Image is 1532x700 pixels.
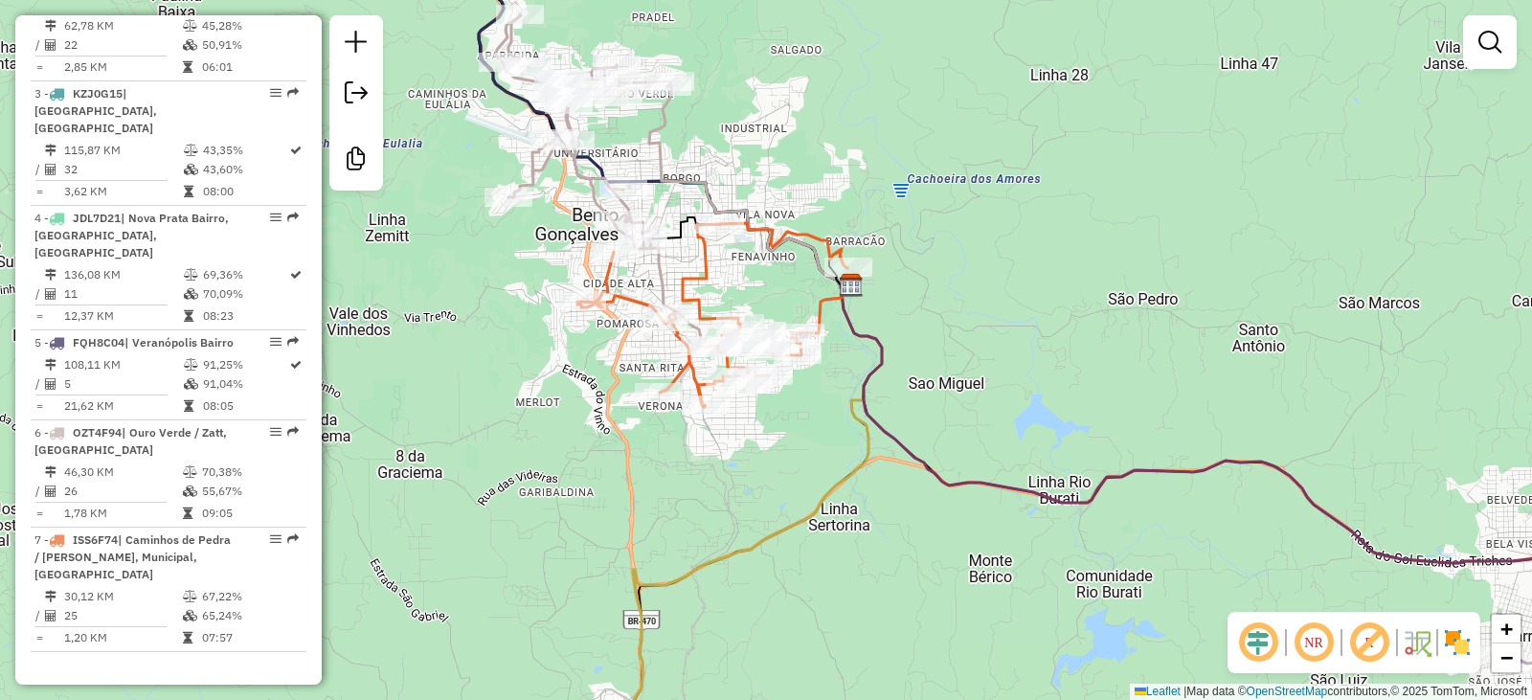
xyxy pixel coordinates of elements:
[337,140,375,183] a: Criar modelo
[45,145,56,156] i: Distância Total
[1130,684,1532,700] div: Map data © contributors,© 2025 TomTom, Microsoft
[124,335,234,350] span: | Veranópolis Bairro
[202,182,288,201] td: 08:00
[184,310,193,322] i: Tempo total em rota
[63,182,183,201] td: 3,62 KM
[45,20,56,32] i: Distância Total
[290,145,302,156] i: Rota otimizada
[34,532,231,581] span: 7 -
[201,587,298,606] td: 67,22%
[45,610,56,621] i: Total de Atividades
[63,265,183,284] td: 136,08 KM
[63,160,183,179] td: 32
[34,306,44,326] td: =
[63,396,183,416] td: 21,62 KM
[63,141,183,160] td: 115,87 KM
[270,426,282,438] em: Opções
[183,591,197,602] i: % de utilização do peso
[34,160,44,179] td: /
[337,74,375,117] a: Exportar sessão
[183,485,197,497] i: % de utilização da cubagem
[201,35,298,55] td: 50,91%
[1183,685,1186,698] span: |
[201,504,298,523] td: 09:05
[184,269,198,281] i: % de utilização do peso
[34,374,44,394] td: /
[45,359,56,371] i: Distância Total
[34,396,44,416] td: =
[34,35,44,55] td: /
[63,355,183,374] td: 108,11 KM
[287,212,299,223] em: Rota exportada
[34,606,44,625] td: /
[34,211,229,260] span: | Nova Prata Bairro, [GEOGRAPHIC_DATA], [GEOGRAPHIC_DATA]
[45,591,56,602] i: Distância Total
[45,485,56,497] i: Total de Atividades
[34,482,44,501] td: /
[202,141,288,160] td: 43,35%
[183,508,192,519] i: Tempo total em rota
[184,164,198,175] i: % de utilização da cubagem
[183,39,197,51] i: % de utilização da cubagem
[290,269,302,281] i: Rota otimizada
[184,359,198,371] i: % de utilização do peso
[202,374,288,394] td: 91,04%
[1500,617,1513,641] span: +
[1235,620,1281,666] span: Ocultar deslocamento
[202,265,288,284] td: 69,36%
[63,284,183,304] td: 11
[183,61,192,73] i: Tempo total em rota
[201,482,298,501] td: 55,67%
[287,336,299,348] em: Rota exportada
[270,212,282,223] em: Opções
[270,336,282,348] em: Opções
[34,211,229,260] span: 4 -
[183,632,192,644] i: Tempo total em rota
[34,504,44,523] td: =
[63,606,182,625] td: 25
[1135,685,1181,698] a: Leaflet
[202,284,288,304] td: 70,09%
[63,463,182,482] td: 46,30 KM
[184,378,198,390] i: % de utilização da cubagem
[45,164,56,175] i: Total de Atividades
[73,425,122,440] span: OZT4F94
[183,20,197,32] i: % de utilização do peso
[1402,627,1432,658] img: Fluxo de ruas
[73,532,118,547] span: ISS6F74
[63,374,183,394] td: 5
[287,533,299,545] em: Rota exportada
[183,610,197,621] i: % de utilização da cubagem
[1247,685,1328,698] a: OpenStreetMap
[34,425,227,457] span: | Ouro Verde / Zatt, [GEOGRAPHIC_DATA]
[45,378,56,390] i: Total de Atividades
[1492,644,1521,672] a: Zoom out
[63,306,183,326] td: 12,37 KM
[34,86,157,135] span: | [GEOGRAPHIC_DATA], [GEOGRAPHIC_DATA]
[73,335,124,350] span: FQH8C04
[1492,615,1521,644] a: Zoom in
[63,16,182,35] td: 62,78 KM
[34,284,44,304] td: /
[34,335,234,350] span: 5 -
[1500,645,1513,669] span: −
[63,35,182,55] td: 22
[1471,23,1509,61] a: Exibir filtros
[202,396,288,416] td: 08:05
[202,160,288,179] td: 43,60%
[184,145,198,156] i: % de utilização do peso
[201,628,298,647] td: 07:57
[1346,620,1392,666] span: Exibir rótulo
[201,16,298,35] td: 45,28%
[63,504,182,523] td: 1,78 KM
[45,466,56,478] i: Distância Total
[184,288,198,300] i: % de utilização da cubagem
[73,86,123,101] span: KZJ0G15
[287,87,299,99] em: Rota exportada
[270,87,282,99] em: Opções
[290,359,302,371] i: Rota otimizada
[202,306,288,326] td: 08:23
[34,86,157,135] span: 3 -
[63,587,182,606] td: 30,12 KM
[34,425,227,457] span: 6 -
